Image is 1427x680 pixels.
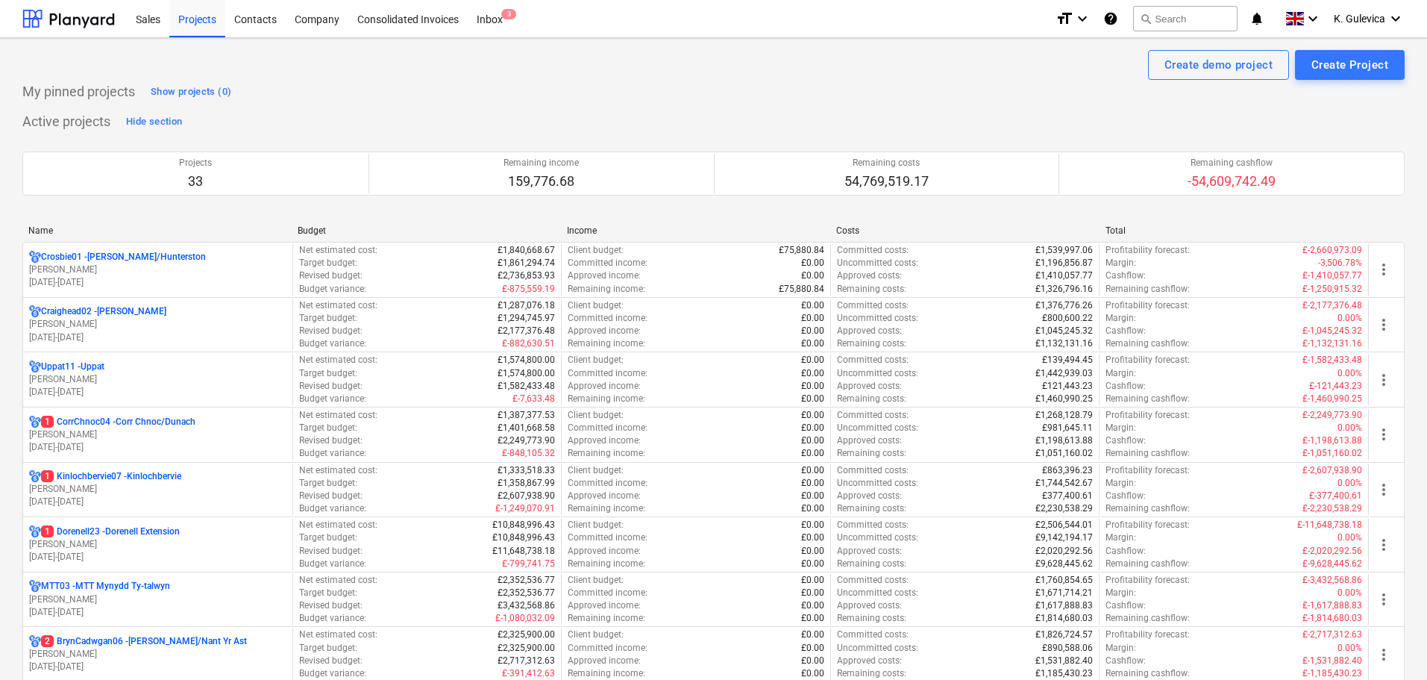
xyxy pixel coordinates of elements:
[837,325,902,337] p: Approved costs :
[29,551,286,564] p: [DATE] - [DATE]
[498,587,555,599] p: £2,352,536.77
[1337,587,1362,599] p: 0.00%
[1302,447,1362,460] p: £-1,051,160.02
[836,225,1094,236] div: Costs
[29,305,286,343] div: Craighead02 -[PERSON_NAME][PERSON_NAME][DATE]-[DATE]
[1105,312,1136,325] p: Margin :
[844,157,929,169] p: Remaining costs
[1105,380,1146,393] p: Cashflow :
[801,587,824,599] p: £0.00
[1188,172,1276,190] p: -54,609,742.49
[29,538,286,551] p: [PERSON_NAME]
[837,337,906,350] p: Remaining costs :
[29,428,286,441] p: [PERSON_NAME]
[299,299,377,312] p: Net estimated cost :
[1042,490,1093,502] p: £377,400.61
[568,558,645,570] p: Remaining income :
[299,354,377,366] p: Net estimated cost :
[29,416,41,428] div: Project has multi currencies enabled
[837,367,918,380] p: Uncommitted costs :
[1035,558,1093,570] p: £9,628,445.62
[801,502,824,515] p: £0.00
[837,587,918,599] p: Uncommitted costs :
[498,464,555,477] p: £1,333,518.33
[1105,283,1190,296] p: Remaining cashflow :
[1337,367,1362,380] p: 0.00%
[568,464,624,477] p: Client budget :
[837,299,909,312] p: Committed costs :
[1035,257,1093,269] p: £1,196,856.87
[837,490,902,502] p: Approved costs :
[1334,13,1385,25] span: K. Gulevica
[299,409,377,422] p: Net estimated cost :
[1302,325,1362,337] p: £-1,045,245.32
[1105,464,1190,477] p: Profitability forecast :
[29,263,286,276] p: [PERSON_NAME]
[498,490,555,502] p: £2,607,938.90
[801,409,824,422] p: £0.00
[568,337,645,350] p: Remaining income :
[1042,380,1093,393] p: £121,443.23
[1105,519,1190,531] p: Profitability forecast :
[801,545,824,558] p: £0.00
[498,422,555,434] p: £1,401,668.58
[1318,257,1362,269] p: -3,506.78%
[22,83,135,101] p: My pinned projects
[1295,50,1405,80] button: Create Project
[492,545,555,558] p: £11,648,738.18
[567,225,824,236] div: Income
[151,84,231,101] div: Show projects (0)
[837,312,918,325] p: Uncommitted costs :
[29,635,286,673] div: 2BrynCadwgan06 -[PERSON_NAME]/Nant Yr Ast[PERSON_NAME][DATE]-[DATE]
[179,157,212,169] p: Projects
[1164,55,1273,75] div: Create demo project
[1035,447,1093,460] p: £1,051,160.02
[1105,325,1146,337] p: Cashflow :
[41,580,170,593] p: MTT03 - MTT Mynydd Ty-talwyn
[1309,490,1362,502] p: £-377,400.61
[299,325,363,337] p: Revised budget :
[1105,244,1190,257] p: Profitability forecast :
[1105,393,1190,405] p: Remaining cashflow :
[837,422,918,434] p: Uncommitted costs :
[1302,244,1362,257] p: £-2,660,973.09
[29,441,286,454] p: [DATE] - [DATE]
[568,269,641,282] p: Approved income :
[1375,590,1393,608] span: more_vert
[568,380,641,393] p: Approved income :
[568,490,641,502] p: Approved income :
[801,269,824,282] p: £0.00
[29,331,286,344] p: [DATE] - [DATE]
[122,110,186,134] button: Hide section
[29,470,41,483] div: Project has multi currencies enabled
[801,558,824,570] p: £0.00
[1105,409,1190,422] p: Profitability forecast :
[801,325,824,337] p: £0.00
[41,305,166,318] p: Craighead02 - [PERSON_NAME]
[1302,545,1362,558] p: £-2,020,292.56
[29,251,41,263] div: Project has multi currencies enabled
[837,354,909,366] p: Committed costs :
[502,447,555,460] p: £-848,105.32
[568,574,624,587] p: Client budget :
[1035,299,1093,312] p: £1,376,776.26
[568,393,645,405] p: Remaining income :
[1352,608,1427,680] iframe: Chat Widget
[1105,434,1146,447] p: Cashflow :
[502,337,555,350] p: £-882,630.51
[1105,257,1136,269] p: Margin :
[41,416,195,428] p: CorrChnoc04 - Corr Chnoc/Dunach
[1302,558,1362,570] p: £-9,628,445.62
[29,496,286,508] p: [DATE] - [DATE]
[837,447,906,460] p: Remaining costs :
[22,113,110,131] p: Active projects
[1042,354,1093,366] p: £139,494.45
[498,354,555,366] p: £1,574,800.00
[29,661,286,673] p: [DATE] - [DATE]
[1375,371,1393,389] span: more_vert
[1042,422,1093,434] p: £981,645.11
[801,447,824,460] p: £0.00
[837,531,918,544] p: Uncommitted costs :
[1105,337,1190,350] p: Remaining cashflow :
[1302,283,1362,296] p: £-1,250,915.32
